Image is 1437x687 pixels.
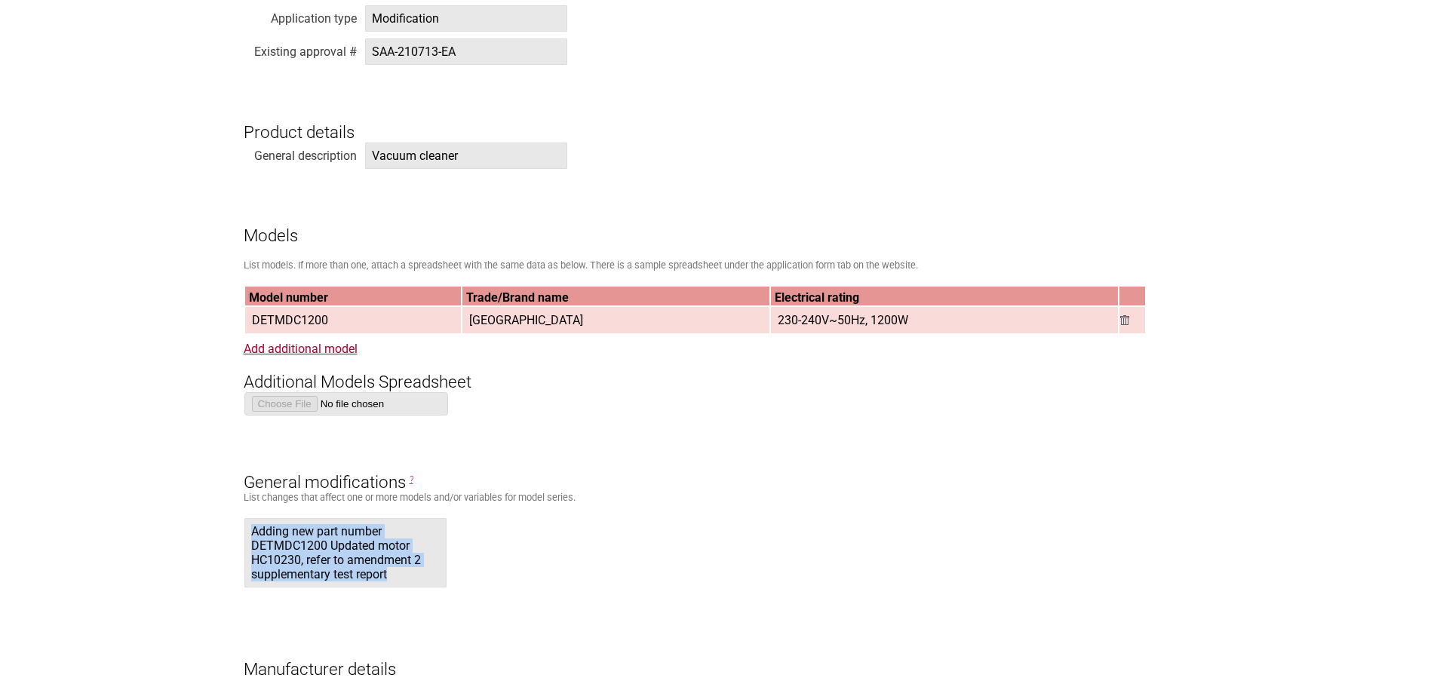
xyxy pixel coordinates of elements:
img: Remove [1120,315,1129,325]
span: 230-240V~50Hz, 1200W [772,308,914,333]
small: List changes that affect one or more models and/or variables for model series. [244,492,576,503]
small: List models. If more than one, attach a spreadsheet with the same data as below. There is a sampl... [244,259,918,271]
span: Modification [365,5,567,32]
h3: General modifications [244,447,1194,492]
div: General description [244,145,357,160]
h3: Product details [244,97,1194,142]
div: Application type [244,8,357,23]
h3: Manufacturer details [244,633,1194,679]
span: [GEOGRAPHIC_DATA] [463,308,589,333]
span: SAA-210713-EA [365,38,567,65]
h3: Models [244,201,1194,246]
span: Vacuum cleaner [365,143,567,169]
span: DETMDC1200 [246,308,334,333]
th: Electrical rating [771,287,1118,305]
span: Adding new part number DETMDC1200 Updated motor HC10230, refer to amendment 2 supplementary test ... [244,518,447,587]
span: General Modifications are changes that affect one or more models. E.g. Alternative brand names or... [410,474,413,485]
h3: Additional Models Spreadsheet [244,346,1194,391]
div: Existing approval # [244,41,357,56]
th: Trade/Brand name [462,287,769,305]
a: Add additional model [244,342,358,356]
th: Model number [245,287,462,305]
